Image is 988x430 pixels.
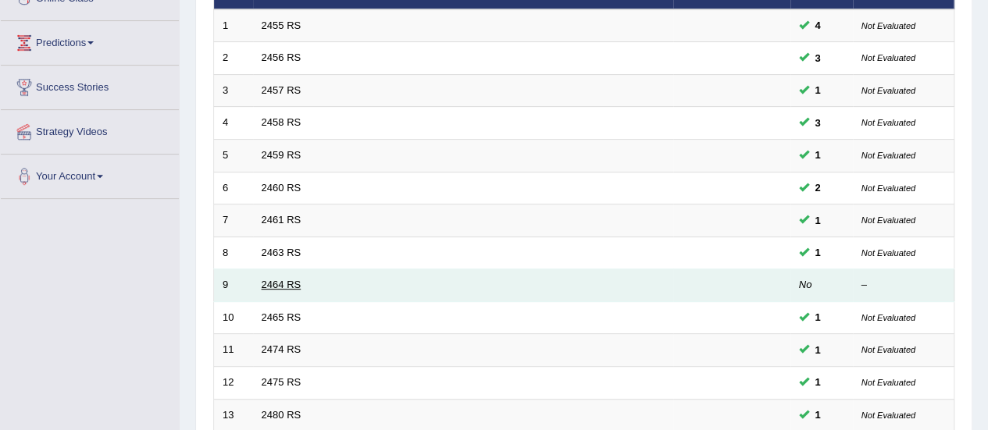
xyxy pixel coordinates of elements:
a: Strategy Videos [1,110,179,149]
td: 1 [214,9,253,42]
a: 2458 RS [262,116,301,128]
small: Not Evaluated [861,86,915,95]
small: Not Evaluated [861,378,915,387]
span: You can still take this question [809,82,827,98]
span: You can still take this question [809,147,827,163]
small: Not Evaluated [861,248,915,258]
div: – [861,278,946,293]
td: 9 [214,269,253,302]
small: Not Evaluated [861,151,915,160]
em: No [799,279,812,290]
td: 3 [214,74,253,107]
a: Your Account [1,155,179,194]
span: You can still take this question [809,115,827,131]
td: 10 [214,301,253,334]
a: 2465 RS [262,311,301,323]
td: 4 [214,107,253,140]
small: Not Evaluated [861,410,915,420]
a: 2456 RS [262,52,301,63]
a: 2457 RS [262,84,301,96]
td: 11 [214,334,253,367]
td: 7 [214,204,253,237]
span: You can still take this question [809,374,827,390]
a: 2455 RS [262,20,301,31]
a: 2474 RS [262,343,301,355]
a: 2463 RS [262,247,301,258]
small: Not Evaluated [861,313,915,322]
a: Success Stories [1,66,179,105]
td: 6 [214,172,253,204]
td: 12 [214,366,253,399]
td: 5 [214,140,253,172]
a: Predictions [1,21,179,60]
span: You can still take this question [809,407,827,423]
a: 2480 RS [262,409,301,421]
small: Not Evaluated [861,183,915,193]
a: 2475 RS [262,376,301,388]
span: You can still take this question [809,50,827,66]
small: Not Evaluated [861,345,915,354]
span: You can still take this question [809,309,827,325]
small: Not Evaluated [861,21,915,30]
td: 2 [214,42,253,75]
small: Not Evaluated [861,118,915,127]
span: You can still take this question [809,17,827,34]
td: 8 [214,236,253,269]
a: 2461 RS [262,214,301,226]
span: You can still take this question [809,212,827,229]
a: 2459 RS [262,149,301,161]
span: You can still take this question [809,342,827,358]
span: You can still take this question [809,179,827,196]
span: You can still take this question [809,244,827,261]
a: 2460 RS [262,182,301,194]
small: Not Evaluated [861,215,915,225]
small: Not Evaluated [861,53,915,62]
a: 2464 RS [262,279,301,290]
